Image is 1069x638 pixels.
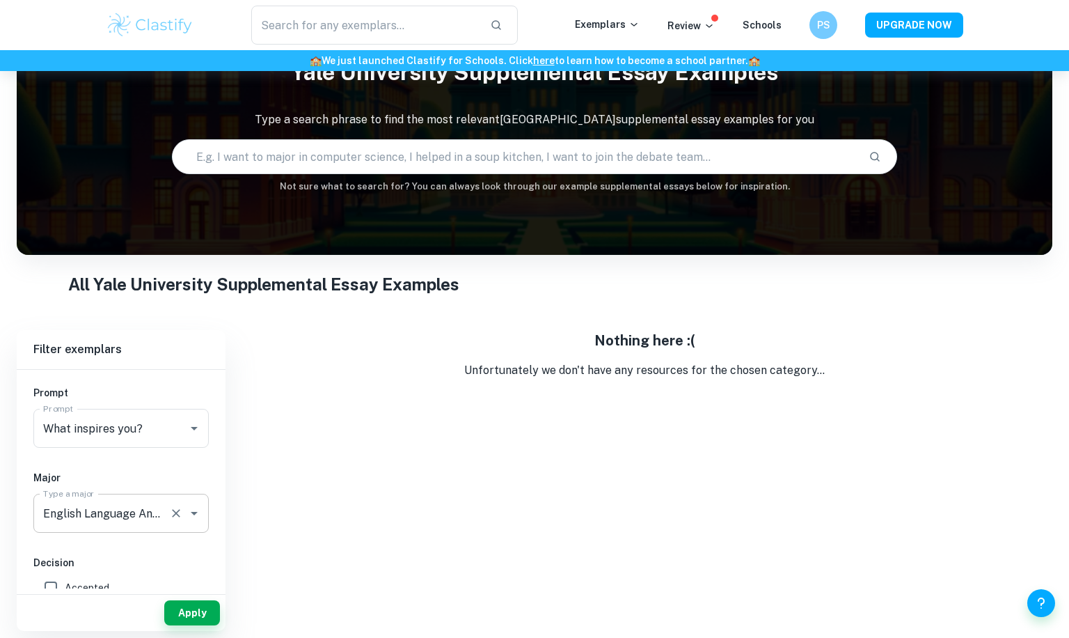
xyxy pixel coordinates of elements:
span: Accepted [65,580,109,596]
h6: Not sure what to search for? You can always look through our example supplemental essays below fo... [17,180,1052,194]
span: 🏫 [310,55,322,66]
button: Open [184,419,204,438]
button: Open [184,504,204,523]
button: Apply [164,600,220,625]
a: Schools [743,20,782,31]
a: here [533,55,555,66]
h6: Major [33,470,209,485]
input: E.g. I want to major in computer science, I helped in a soup kitchen, I want to join the debate t... [173,137,857,176]
img: Clastify logo [106,11,194,39]
p: Exemplars [575,17,640,32]
p: Type a search phrase to find the most relevant [GEOGRAPHIC_DATA] supplemental essay examples for you [17,111,1052,128]
button: Search [863,145,887,169]
h6: Filter exemplars [17,330,225,369]
button: PS [809,11,837,39]
h6: Decision [33,555,209,570]
label: Type a major [43,488,95,499]
h5: Nothing here :( [237,330,1052,351]
input: Search for any exemplars... [251,6,479,45]
p: Review [667,18,715,33]
button: Clear [166,504,186,523]
h1: Yale University Supplemental Essay Examples [17,50,1052,95]
h1: All Yale University Supplemental Essay Examples [68,272,1000,297]
label: Prompt [43,403,74,414]
button: UPGRADE NOW [865,13,963,38]
h6: Prompt [33,385,209,400]
h6: PS [816,17,832,33]
h6: We just launched Clastify for Schools. Click to learn how to become a school partner. [3,53,1066,68]
p: Unfortunately we don't have any resources for the chosen category... [237,362,1052,379]
span: 🏫 [748,55,760,66]
button: Help and Feedback [1027,589,1055,617]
